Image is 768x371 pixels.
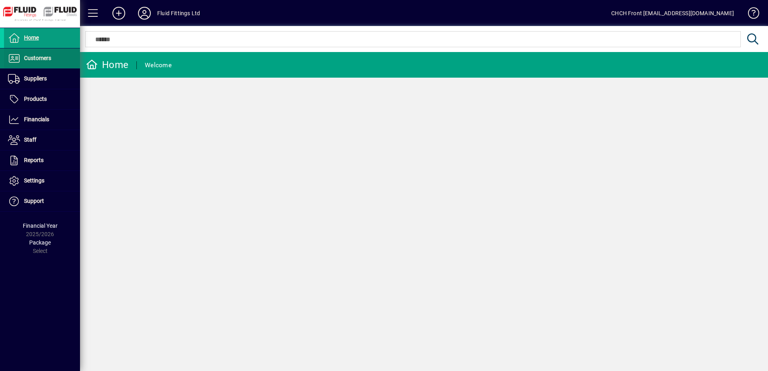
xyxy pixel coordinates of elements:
[106,6,132,20] button: Add
[24,177,44,184] span: Settings
[4,130,80,150] a: Staff
[24,34,39,41] span: Home
[4,69,80,89] a: Suppliers
[4,48,80,68] a: Customers
[145,59,172,72] div: Welcome
[157,7,200,20] div: Fluid Fittings Ltd
[24,55,51,61] span: Customers
[4,110,80,130] a: Financials
[4,171,80,191] a: Settings
[611,7,734,20] div: CHCH Front [EMAIL_ADDRESS][DOMAIN_NAME]
[4,191,80,211] a: Support
[24,157,44,163] span: Reports
[24,96,47,102] span: Products
[4,89,80,109] a: Products
[132,6,157,20] button: Profile
[86,58,128,71] div: Home
[24,75,47,82] span: Suppliers
[24,136,36,143] span: Staff
[23,223,58,229] span: Financial Year
[742,2,758,28] a: Knowledge Base
[4,150,80,170] a: Reports
[29,239,51,246] span: Package
[24,198,44,204] span: Support
[24,116,49,122] span: Financials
